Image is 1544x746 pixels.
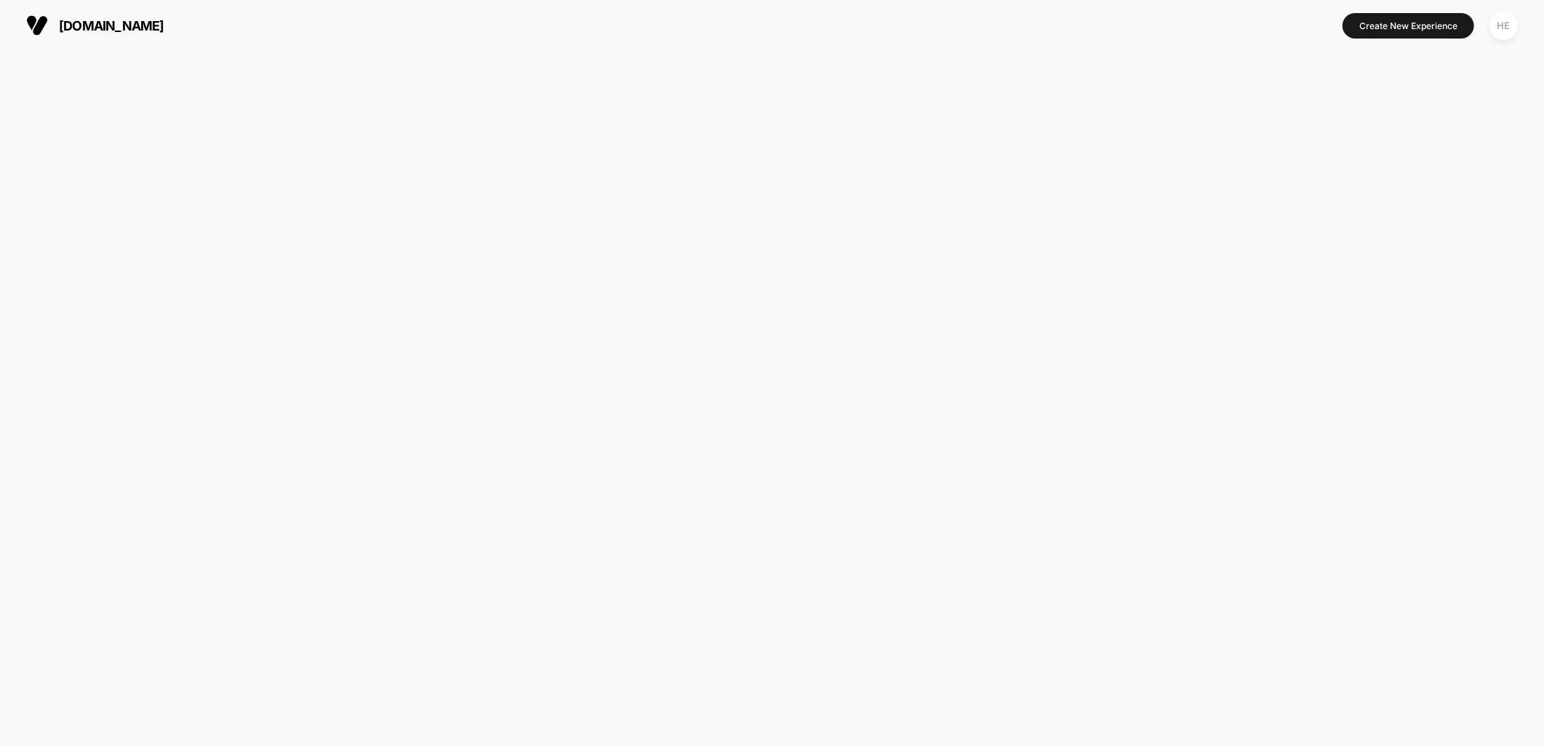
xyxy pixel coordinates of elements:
button: HE [1485,11,1522,41]
span: [DOMAIN_NAME] [59,18,164,33]
button: Create New Experience [1343,13,1474,39]
button: [DOMAIN_NAME] [22,14,169,37]
img: Visually logo [26,15,48,36]
div: HE [1489,12,1518,40]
